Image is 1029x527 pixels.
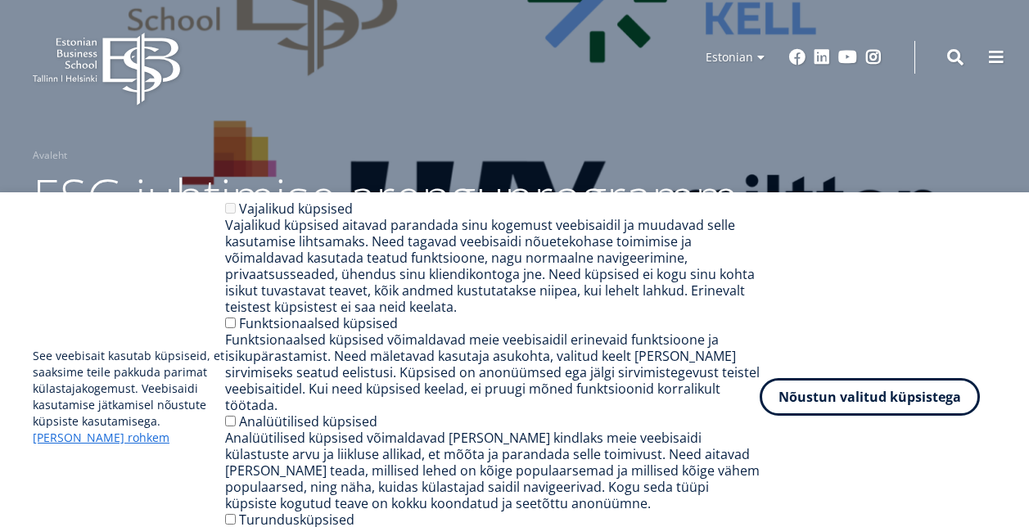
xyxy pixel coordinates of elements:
a: Youtube [838,49,857,65]
label: Funktsionaalsed küpsised [239,314,398,332]
button: Nõustun valitud küpsistega [760,378,980,416]
div: Vajalikud küpsised aitavad parandada sinu kogemust veebisaidil ja muudavad selle kasutamise lihts... [225,217,760,315]
p: See veebisait kasutab küpsiseid, et saaksime teile pakkuda parimat külastajakogemust. Veebisaidi ... [33,348,225,446]
label: Vajalikud küpsised [239,200,353,218]
span: ESG juhtimise arenguprogramm [33,163,738,230]
div: Analüütilised küpsised võimaldavad [PERSON_NAME] kindlaks meie veebisaidi külastuste arvu ja liik... [225,430,760,511]
a: Avaleht [33,147,67,164]
a: Linkedin [814,49,830,65]
label: Analüütilised küpsised [239,412,377,430]
a: Facebook [789,49,806,65]
a: Instagram [865,49,882,65]
a: [PERSON_NAME] rohkem [33,430,169,446]
div: Funktsionaalsed küpsised võimaldavad meie veebisaidil erinevaid funktsioone ja isikupärastamist. ... [225,331,760,413]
